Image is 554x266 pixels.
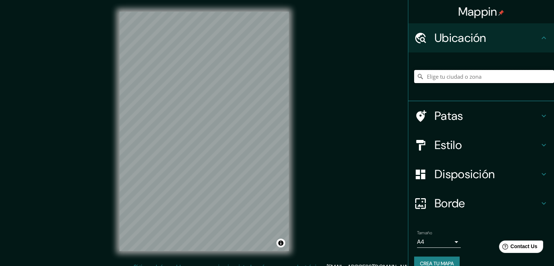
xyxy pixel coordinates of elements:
font: A4 [417,238,424,246]
div: A4 [417,236,461,248]
font: Patas [435,108,463,124]
canvas: Mapa [119,12,289,251]
div: Estilo [408,130,554,160]
font: Borde [435,196,465,211]
iframe: Lanzador de widgets de ayuda [489,238,546,258]
div: Disposición [408,160,554,189]
font: Estilo [435,137,462,153]
font: Disposición [435,167,495,182]
img: pin-icon.png [498,10,504,16]
font: Tamaño [417,230,432,236]
font: Mappin [458,4,497,19]
div: Ubicación [408,23,554,52]
button: Activar o desactivar atribución [276,239,285,247]
div: Borde [408,189,554,218]
input: Elige tu ciudad o zona [414,70,554,83]
font: Ubicación [435,30,486,46]
div: Patas [408,101,554,130]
